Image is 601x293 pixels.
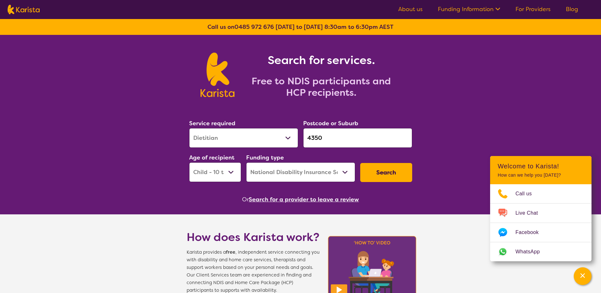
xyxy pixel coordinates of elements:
[226,249,235,255] b: free
[490,156,591,261] div: Channel Menu
[189,120,235,127] label: Service required
[438,5,500,13] a: Funding Information
[360,163,412,182] button: Search
[574,267,591,285] button: Channel Menu
[246,154,284,161] label: Funding type
[515,247,547,257] span: WhatsApp
[8,5,40,14] img: Karista logo
[242,195,249,204] span: Or
[490,184,591,261] ul: Choose channel
[303,120,358,127] label: Postcode or Suburb
[242,75,400,98] h2: Free to NDIS participants and HCP recipients.
[566,5,578,13] a: Blog
[242,53,400,68] h1: Search for services.
[490,242,591,261] a: Web link opens in a new tab.
[303,128,412,148] input: Type
[208,23,393,31] b: Call us on [DATE] to [DATE] 8:30am to 6:30pm AEST
[498,162,584,170] h2: Welcome to Karista!
[189,154,234,161] label: Age of recipient
[187,230,320,245] h1: How does Karista work?
[398,5,423,13] a: About us
[515,228,546,237] span: Facebook
[498,173,584,178] p: How can we help you [DATE]?
[201,53,234,97] img: Karista logo
[234,23,274,31] a: 0485 972 676
[515,208,546,218] span: Live Chat
[515,5,551,13] a: For Providers
[249,195,359,204] button: Search for a provider to leave a review
[515,189,540,199] span: Call us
